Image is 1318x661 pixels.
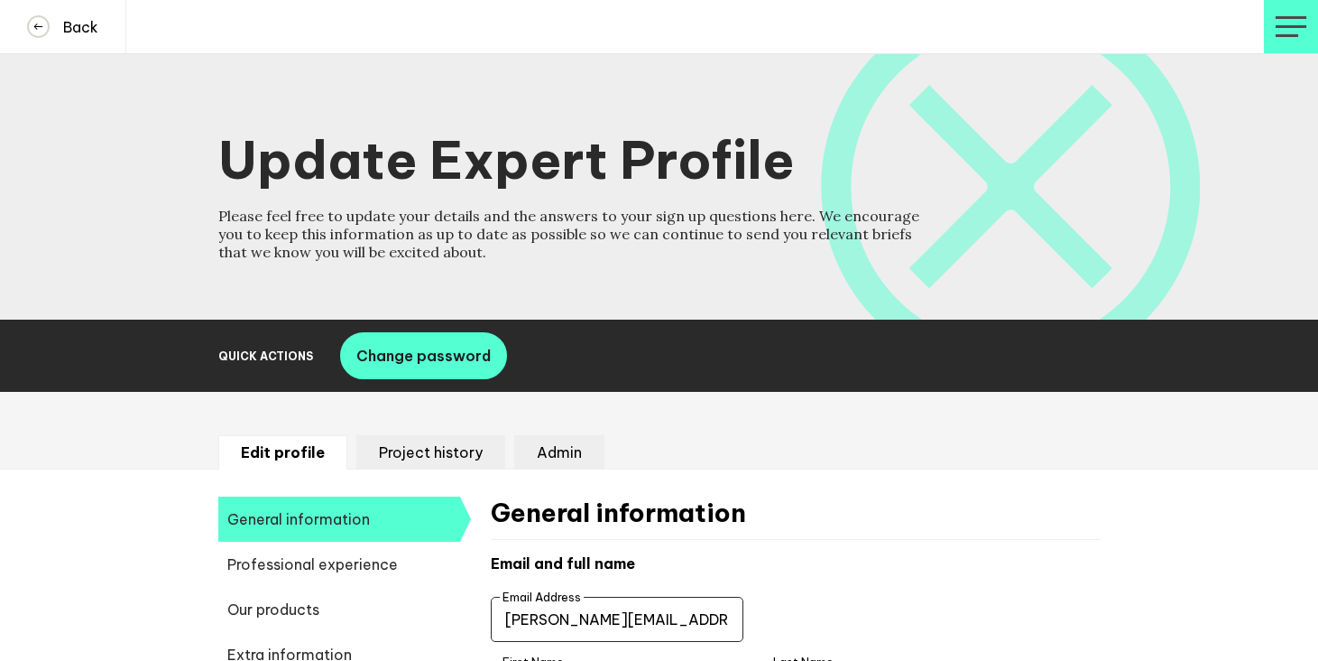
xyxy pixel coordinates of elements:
h1: Update Expert Profile [218,126,1101,192]
img: profile [1276,16,1307,37]
span: Our products [218,587,460,632]
span: General information [218,497,460,542]
h4: Please feel free to update your details and the answers to your sign up questions here. We encour... [218,207,922,261]
h2: General information [491,497,1101,540]
button: Change password [340,332,507,379]
h4: Email and full name [491,554,1101,573]
h2: Quick Actions [218,349,313,363]
li: Project history [356,435,505,470]
li: Admin [514,435,604,470]
li: Edit profile [218,435,347,470]
h4: Back [50,18,98,36]
label: Email Address [500,590,584,604]
span: Change password [356,347,491,365]
span: Professional experience [218,542,460,587]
